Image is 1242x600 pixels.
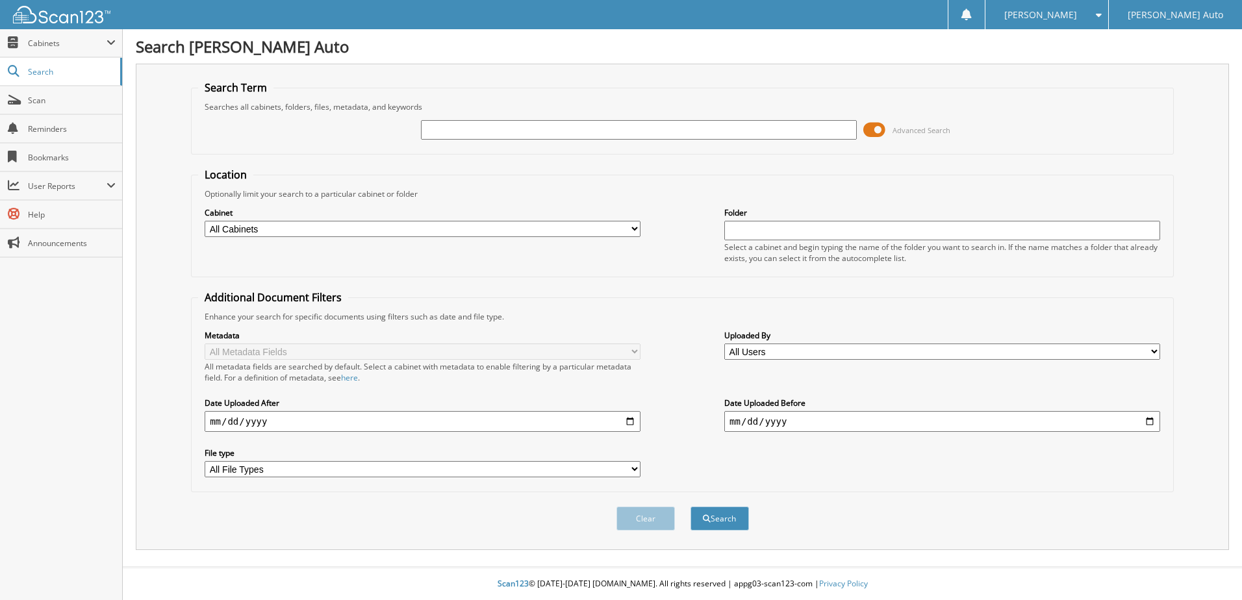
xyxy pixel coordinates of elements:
[198,101,1167,112] div: Searches all cabinets, folders, files, metadata, and keywords
[724,242,1160,264] div: Select a cabinet and begin typing the name of the folder you want to search in. If the name match...
[724,330,1160,341] label: Uploaded By
[341,372,358,383] a: here
[205,330,640,341] label: Metadata
[724,207,1160,218] label: Folder
[1004,11,1077,19] span: [PERSON_NAME]
[724,411,1160,432] input: end
[498,578,529,589] span: Scan123
[28,66,114,77] span: Search
[616,506,675,531] button: Clear
[691,506,749,531] button: Search
[28,152,116,163] span: Bookmarks
[123,568,1242,600] div: © [DATE]-[DATE] [DOMAIN_NAME]. All rights reserved | appg03-scan123-com |
[819,578,868,589] a: Privacy Policy
[1128,11,1223,19] span: [PERSON_NAME] Auto
[205,447,640,458] label: File type
[1177,538,1242,600] iframe: Chat Widget
[198,311,1167,322] div: Enhance your search for specific documents using filters such as date and file type.
[198,81,273,95] legend: Search Term
[28,209,116,220] span: Help
[724,397,1160,408] label: Date Uploaded Before
[28,181,107,192] span: User Reports
[205,207,640,218] label: Cabinet
[28,238,116,249] span: Announcements
[28,123,116,134] span: Reminders
[205,411,640,432] input: start
[205,361,640,383] div: All metadata fields are searched by default. Select a cabinet with metadata to enable filtering b...
[198,188,1167,199] div: Optionally limit your search to a particular cabinet or folder
[198,168,253,182] legend: Location
[893,125,950,135] span: Advanced Search
[28,95,116,106] span: Scan
[13,6,110,23] img: scan123-logo-white.svg
[136,36,1229,57] h1: Search [PERSON_NAME] Auto
[28,38,107,49] span: Cabinets
[205,397,640,408] label: Date Uploaded After
[198,290,348,305] legend: Additional Document Filters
